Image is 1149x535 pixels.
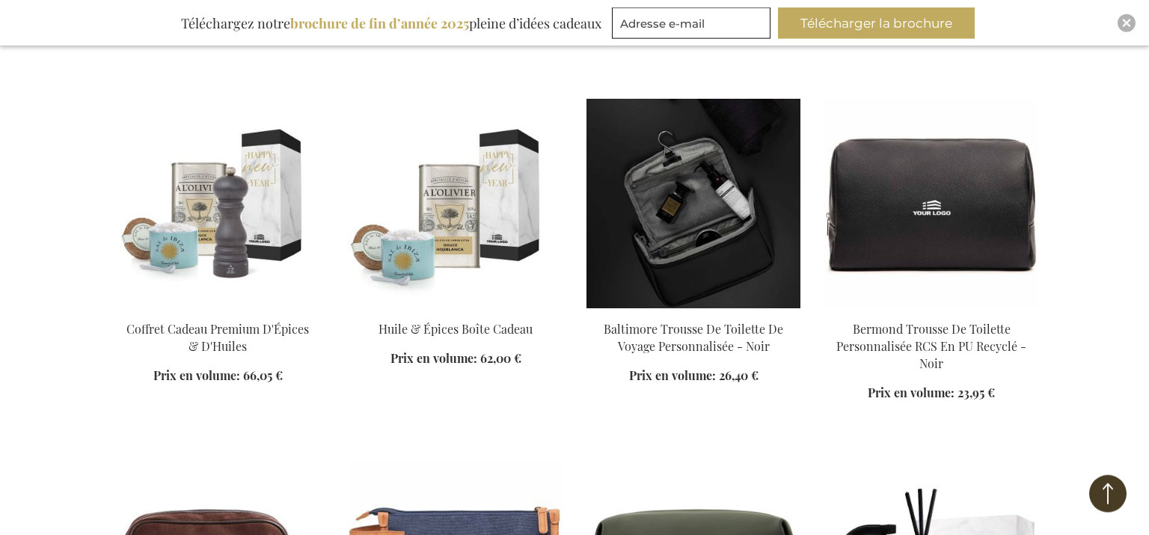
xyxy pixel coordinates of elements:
[390,350,477,366] span: Prix en volume:
[126,321,309,354] a: Coffret Cadeau Premium D'Épices & D'Huiles
[379,321,533,337] a: Huile & Épices Boîte Cadeau
[349,99,563,308] img: Huile & Épices Boîte Cadeau
[612,7,775,43] form: marketing offers and promotions
[586,99,800,308] img: Baltimore Trousse De Toilette De Voyage Personnalisée - Noir
[153,367,240,383] span: Prix en volume:
[612,7,770,39] input: Adresse e-mail
[1118,14,1136,32] div: Close
[868,385,995,402] a: Prix en volume: 23,95 €
[111,302,325,317] a: Coffret Cadeau Premium D'Épices & D'Huiles
[290,14,469,32] b: brochure de fin d’année 2025
[778,7,975,39] button: Télécharger la brochure
[868,385,955,400] span: Prix en volume:
[957,385,995,400] span: 23,95 €
[243,367,283,383] span: 66,05 €
[153,367,283,385] a: Prix en volume: 66,05 €
[349,302,563,317] a: Huile & Épices Boîte Cadeau
[174,7,608,39] div: Téléchargez notre pleine d’idées cadeaux
[390,350,521,367] a: Prix en volume: 62,00 €
[836,321,1026,371] a: Bermond Trousse De Toilette Personnalisée RCS En PU Recyclé - Noir
[824,302,1038,317] a: Personalised Bermond RCS Recycled PU Toiletry Bag - Black
[111,99,325,308] img: Coffret Cadeau Premium D'Épices & D'Huiles
[1122,19,1131,28] img: Close
[824,99,1038,308] img: Personalised Bermond RCS Recycled PU Toiletry Bag - Black
[480,350,521,366] span: 62,00 €
[586,302,800,317] a: Personalised Baltimore Travel Toiletry Bag - Black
